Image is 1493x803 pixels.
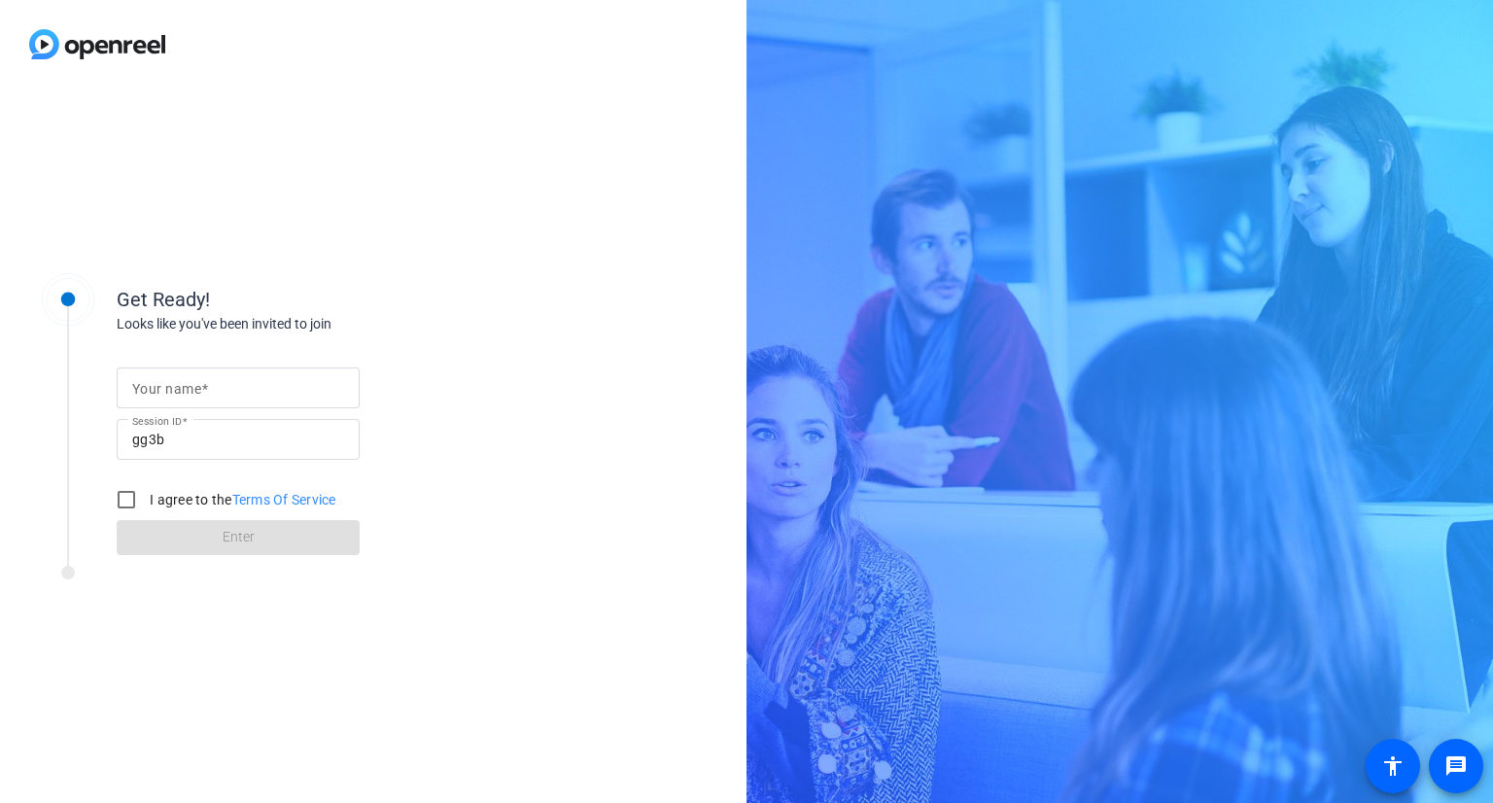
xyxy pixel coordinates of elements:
[132,381,201,397] mat-label: Your name
[232,492,336,507] a: Terms Of Service
[132,415,182,427] mat-label: Session ID
[1381,754,1405,778] mat-icon: accessibility
[117,285,505,314] div: Get Ready!
[1444,754,1468,778] mat-icon: message
[117,314,505,334] div: Looks like you've been invited to join
[146,490,336,509] label: I agree to the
